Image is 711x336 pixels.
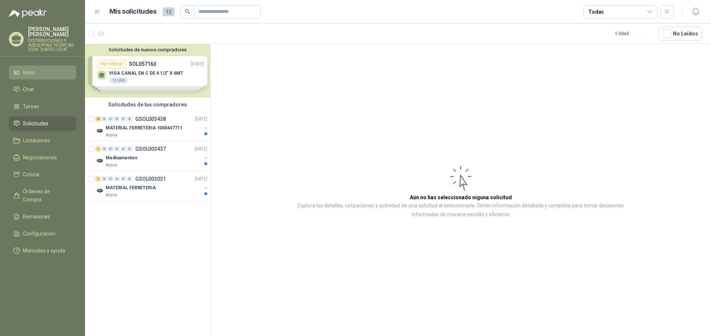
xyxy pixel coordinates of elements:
p: Alpina [106,192,117,198]
img: Company Logo [95,186,104,195]
div: 0 [120,176,126,181]
button: Solicitudes de nuevos compradores [88,47,207,52]
div: 1 [95,146,101,152]
a: Manuales y ayuda [9,244,76,258]
a: Cotizar [9,167,76,181]
h1: Mis solicitudes [109,6,157,17]
span: Chat [23,85,34,94]
span: Tareas [23,102,39,111]
p: GSOL003438 [135,116,166,122]
a: 1 0 0 0 0 0 GSOL003437[DATE] Company LogoMedicamentosAlpina [95,145,209,168]
p: MATERIAL FERRETERIA [106,184,156,191]
a: Solicitudes [9,116,76,130]
p: [DATE] [195,176,207,183]
span: Solicitudes [23,119,48,128]
img: Company Logo [95,126,104,135]
div: 0 [108,146,113,152]
p: Alpina [106,132,117,138]
p: DISTRIBUCIONES Y ASESORIAS TECNICAS LTDA "DIATEC LTDA" [28,38,76,52]
div: Todas [588,8,604,16]
span: Remisiones [23,213,50,221]
a: 10 0 0 0 0 0 GSOL003438[DATE] Company LogoMATERIAL FERRETERIA 1000447711Alpina [95,115,209,138]
span: Manuales y ayuda [23,247,65,255]
img: Logo peakr [9,9,47,18]
span: Cotizar [23,170,40,179]
span: Inicio [23,68,35,77]
div: 0 [120,116,126,122]
a: Remisiones [9,210,76,224]
span: Configuración [23,230,55,238]
div: 0 [108,116,113,122]
div: 0 [108,176,113,181]
p: GSOL003031 [135,176,166,181]
div: 0 [127,176,132,181]
h3: Aún no has seleccionado niguna solicitud [410,193,512,201]
a: Inicio [9,65,76,79]
p: [PERSON_NAME] [PERSON_NAME] [28,27,76,37]
img: Company Logo [95,156,104,165]
span: 12 [163,7,174,16]
div: 0 [120,146,126,152]
div: 0 [114,116,120,122]
p: [DATE] [195,146,207,153]
p: GSOL003437 [135,146,166,152]
a: Tareas [9,99,76,113]
p: [DATE] [195,116,207,123]
div: Solicitudes de nuevos compradoresPor cotizarSOL057163[DATE] VIGA CANAL EN C DE 4 1/2” X 6MT13 UND... [85,44,210,98]
div: 0 [127,146,132,152]
div: 1 - 3 de 3 [615,28,653,40]
div: 10 [95,116,101,122]
p: Medicamentos [106,155,137,162]
a: Órdenes de Compra [9,184,76,207]
span: Licitaciones [23,136,50,145]
span: Negociaciones [23,153,57,162]
div: 0 [102,146,107,152]
span: search [185,9,190,14]
div: 0 [102,116,107,122]
a: Negociaciones [9,150,76,164]
div: 0 [102,176,107,181]
span: Órdenes de Compra [23,187,69,204]
p: Alpina [106,162,117,168]
a: Configuración [9,227,76,241]
div: 1 [95,176,101,181]
p: MATERIAL FERRETERIA 1000447711 [106,125,182,132]
div: 0 [114,146,120,152]
a: Chat [9,82,76,96]
div: 0 [127,116,132,122]
a: 1 0 0 0 0 0 GSOL003031[DATE] Company LogoMATERIAL FERRETERIAAlpina [95,174,209,198]
div: 0 [114,176,120,181]
button: No Leídos [659,27,702,41]
a: Licitaciones [9,133,76,147]
p: Explora los detalles, cotizaciones y actividad de una solicitud al seleccionarla. Obtén informaci... [285,201,637,219]
div: Solicitudes de tus compradores [85,98,210,112]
